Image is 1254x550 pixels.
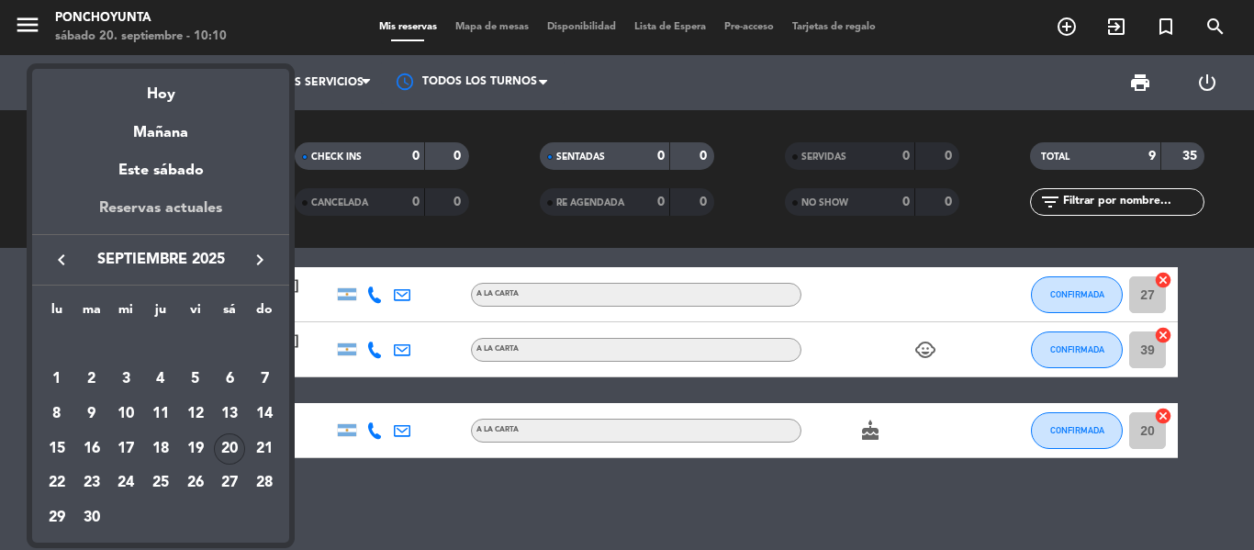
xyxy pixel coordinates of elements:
[180,364,211,395] div: 5
[143,363,178,398] td: 4 de septiembre de 2025
[74,466,109,501] td: 23 de septiembre de 2025
[32,145,289,196] div: Este sábado
[249,433,280,465] div: 21
[178,299,213,328] th: viernes
[247,363,282,398] td: 7 de septiembre de 2025
[74,363,109,398] td: 2 de septiembre de 2025
[143,432,178,466] td: 18 de septiembre de 2025
[249,364,280,395] div: 7
[74,397,109,432] td: 9 de septiembre de 2025
[247,299,282,328] th: domingo
[45,248,78,272] button: keyboard_arrow_left
[39,466,74,501] td: 22 de septiembre de 2025
[213,397,248,432] td: 13 de septiembre de 2025
[249,398,280,430] div: 14
[145,468,176,499] div: 25
[32,69,289,107] div: Hoy
[39,363,74,398] td: 1 de septiembre de 2025
[76,502,107,533] div: 30
[78,248,243,272] span: septiembre 2025
[108,432,143,466] td: 17 de septiembre de 2025
[74,299,109,328] th: martes
[249,249,271,271] i: keyboard_arrow_right
[41,364,73,395] div: 1
[213,432,248,466] td: 20 de septiembre de 2025
[213,299,248,328] th: sábado
[178,363,213,398] td: 5 de septiembre de 2025
[50,249,73,271] i: keyboard_arrow_left
[178,397,213,432] td: 12 de septiembre de 2025
[76,398,107,430] div: 9
[41,502,73,533] div: 29
[214,468,245,499] div: 27
[214,433,245,465] div: 20
[214,364,245,395] div: 6
[243,248,276,272] button: keyboard_arrow_right
[110,433,141,465] div: 17
[178,466,213,501] td: 26 de septiembre de 2025
[39,299,74,328] th: lunes
[108,363,143,398] td: 3 de septiembre de 2025
[39,328,282,363] td: SEP.
[214,398,245,430] div: 13
[110,398,141,430] div: 10
[32,196,289,234] div: Reservas actuales
[247,397,282,432] td: 14 de septiembre de 2025
[41,433,73,465] div: 15
[180,433,211,465] div: 19
[41,398,73,430] div: 8
[145,364,176,395] div: 4
[178,432,213,466] td: 19 de septiembre de 2025
[76,364,107,395] div: 2
[39,432,74,466] td: 15 de septiembre de 2025
[143,299,178,328] th: jueves
[76,433,107,465] div: 16
[74,500,109,535] td: 30 de septiembre de 2025
[145,433,176,465] div: 18
[143,466,178,501] td: 25 de septiembre de 2025
[74,432,109,466] td: 16 de septiembre de 2025
[108,299,143,328] th: miércoles
[32,107,289,145] div: Mañana
[41,468,73,499] div: 22
[247,466,282,501] td: 28 de septiembre de 2025
[247,432,282,466] td: 21 de septiembre de 2025
[145,398,176,430] div: 11
[110,364,141,395] div: 3
[180,398,211,430] div: 12
[249,468,280,499] div: 28
[180,468,211,499] div: 26
[39,500,74,535] td: 29 de septiembre de 2025
[108,466,143,501] td: 24 de septiembre de 2025
[110,468,141,499] div: 24
[143,397,178,432] td: 11 de septiembre de 2025
[213,466,248,501] td: 27 de septiembre de 2025
[76,468,107,499] div: 23
[39,397,74,432] td: 8 de septiembre de 2025
[213,363,248,398] td: 6 de septiembre de 2025
[108,397,143,432] td: 10 de septiembre de 2025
